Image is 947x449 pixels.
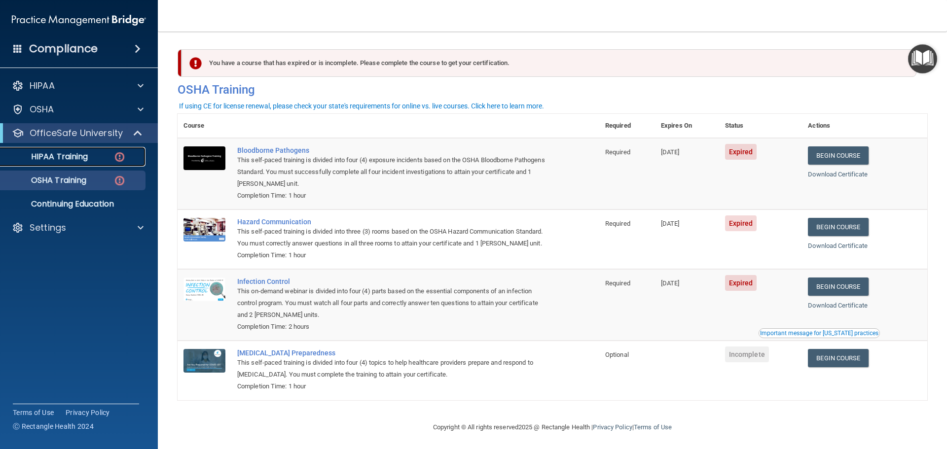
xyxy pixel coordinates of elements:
th: Required [599,114,655,138]
button: Open Resource Center [908,44,937,73]
a: Begin Course [808,218,868,236]
a: Download Certificate [808,242,868,249]
span: Optional [605,351,629,358]
span: Required [605,220,630,227]
div: This self-paced training is divided into four (4) topics to help healthcare providers prepare and... [237,357,550,380]
span: Expired [725,215,757,231]
span: Required [605,279,630,287]
button: Read this if you are a dental practitioner in the state of CA [759,328,880,338]
a: Infection Control [237,277,550,285]
span: Expired [725,275,757,291]
img: PMB logo [12,10,146,30]
p: OSHA [30,104,54,115]
a: Privacy Policy [593,423,632,431]
p: HIPAA Training [6,152,88,162]
a: OSHA [12,104,144,115]
span: [DATE] [661,148,680,156]
span: Expired [725,144,757,160]
a: Bloodborne Pathogens [237,146,550,154]
p: OSHA Training [6,175,86,185]
img: danger-circle.6113f641.png [113,151,126,163]
h4: OSHA Training [178,83,927,97]
span: Ⓒ Rectangle Health 2024 [13,421,94,431]
div: This self-paced training is divided into four (4) exposure incidents based on the OSHA Bloodborne... [237,154,550,190]
p: OfficeSafe University [30,127,123,139]
div: Completion Time: 1 hour [237,249,550,261]
a: Download Certificate [808,302,868,309]
a: [MEDICAL_DATA] Preparedness [237,349,550,357]
div: This on-demand webinar is divided into four (4) parts based on the essential components of an inf... [237,285,550,321]
a: Settings [12,222,144,234]
button: If using CE for license renewal, please check your state's requirements for online vs. live cours... [178,101,546,111]
th: Actions [802,114,927,138]
a: Terms of Use [634,423,672,431]
p: Continuing Education [6,199,141,209]
a: Begin Course [808,349,868,367]
div: Completion Time: 2 hours [237,321,550,333]
div: Copyright © All rights reserved 2025 @ Rectangle Health | | [372,412,732,443]
img: danger-circle.6113f641.png [113,174,126,187]
p: HIPAA [30,80,55,92]
th: Expires On [655,114,719,138]
div: Important message for [US_STATE] practices [760,330,878,336]
th: Course [178,114,231,138]
div: You have a course that has expired or is incomplete. Please complete the course to get your certi... [182,49,916,77]
span: [DATE] [661,220,680,227]
span: Incomplete [725,346,769,362]
div: Completion Time: 1 hour [237,190,550,202]
a: Hazard Communication [237,218,550,226]
iframe: Drift Widget Chat Controller [898,381,935,418]
a: OfficeSafe University [12,127,143,139]
h4: Compliance [29,42,98,56]
span: Required [605,148,630,156]
a: Begin Course [808,146,868,165]
a: HIPAA [12,80,144,92]
div: This self-paced training is divided into three (3) rooms based on the OSHA Hazard Communication S... [237,226,550,249]
a: Privacy Policy [66,408,110,417]
p: Settings [30,222,66,234]
div: Completion Time: 1 hour [237,380,550,392]
a: Begin Course [808,277,868,296]
span: [DATE] [661,279,680,287]
img: exclamation-circle-solid-danger.72ef9ffc.png [189,57,202,69]
th: Status [719,114,802,138]
a: Terms of Use [13,408,54,417]
div: If using CE for license renewal, please check your state's requirements for online vs. live cours... [179,103,544,109]
a: Download Certificate [808,171,868,178]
